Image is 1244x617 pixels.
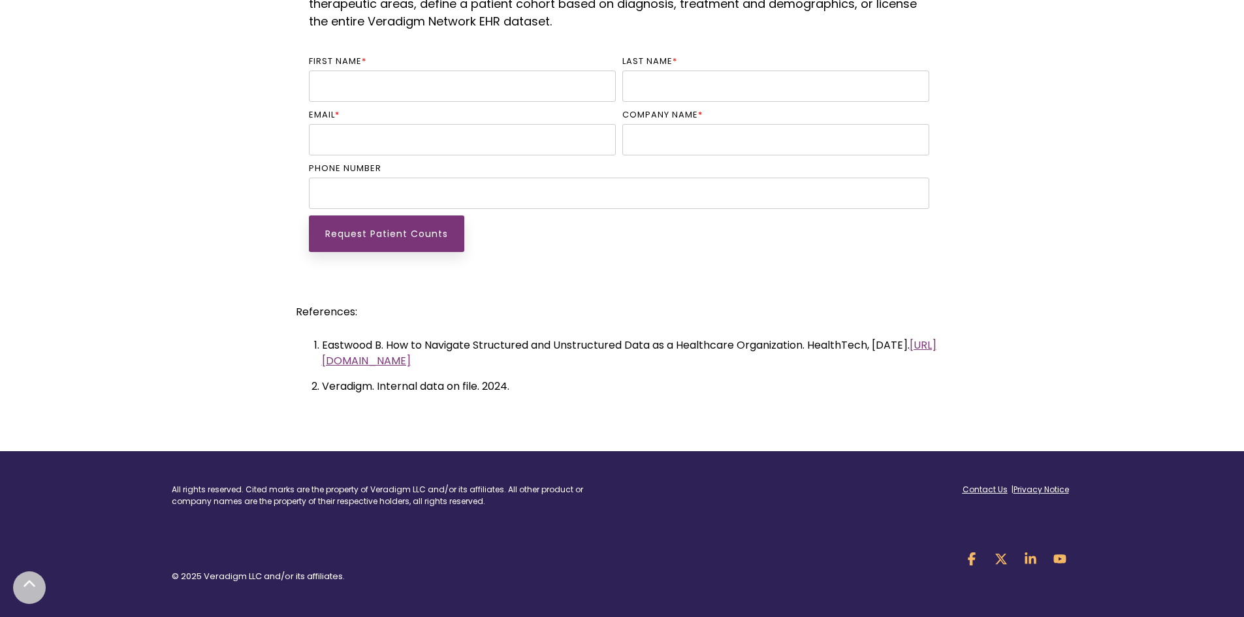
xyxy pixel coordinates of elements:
a: [URL][DOMAIN_NAME] [322,338,936,368]
p: © 2025 Veradigm LLC and/or its affiliates. [172,570,613,583]
a: Contact Us [963,484,1008,495]
span: First name [309,55,362,67]
span: | [1012,484,1073,495]
span: Last name [622,55,673,67]
span: Email [309,108,335,121]
input: Request Patient Counts [309,215,464,252]
span: Company name [622,108,698,121]
span: All rights reserved. Cited marks are the property of Veradigm LLC and/or its affiliates. All othe... [172,484,583,507]
span: Phone number [309,162,381,174]
span: Eastwood B. How to Navigate Structured and Unstructured Data as a Healthcare Organization. Health... [322,338,910,353]
p: References: [296,304,949,320]
span: Veradigm. Internal data on file. 2024. [322,379,509,394]
a: Privacy Notice [1013,484,1069,495]
a: X [991,550,1014,569]
iframe: Drift Chat Widget [993,523,1228,601]
a: Facebook [962,550,985,569]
